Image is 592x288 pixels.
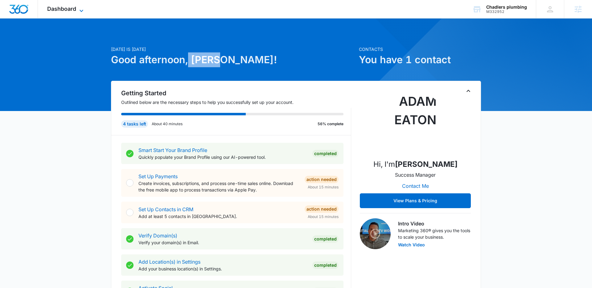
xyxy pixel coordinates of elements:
p: Outlined below are the necessary steps to help you successfully set up your account. [121,99,351,105]
p: Add at least 5 contacts in [GEOGRAPHIC_DATA]. [138,213,300,220]
p: [DATE] is [DATE] [111,46,355,52]
p: Quickly populate your Brand Profile using our AI-powered tool. [138,154,307,160]
p: Success Manager [395,171,436,179]
div: account id [486,10,527,14]
p: Contacts [359,46,481,52]
p: Add your business location(s) in Settings. [138,265,307,272]
p: Create invoices, subscriptions, and process one-time sales online. Download the free mobile app t... [138,180,300,193]
strong: [PERSON_NAME] [395,160,458,169]
div: Action Needed [305,205,339,213]
p: Marketing 360® gives you the tools to scale your business. [398,227,471,240]
div: 4 tasks left [121,120,148,128]
button: Contact Me [396,179,435,193]
h1: Good afternoon, [PERSON_NAME]! [111,52,355,67]
p: About 40 minutes [152,121,183,127]
span: About 15 minutes [308,184,339,190]
button: Watch Video [398,243,425,247]
img: Intro Video [360,218,391,249]
p: 56% complete [318,121,343,127]
a: Smart Start Your Brand Profile [138,147,207,153]
a: Verify Domain(s) [138,232,177,239]
p: Hi, I'm [373,159,458,170]
p: Verify your domain(s) in Email. [138,239,307,246]
a: Set Up Payments [138,173,178,179]
h1: You have 1 contact [359,52,481,67]
a: Add Location(s) in Settings [138,259,200,265]
button: View Plans & Pricing [360,193,471,208]
a: Set Up Contacts in CRM [138,206,193,212]
div: account name [486,5,527,10]
span: About 15 minutes [308,214,339,220]
div: Completed [312,150,339,157]
h2: Getting Started [121,88,351,98]
h3: Intro Video [398,220,471,227]
div: Completed [312,235,339,243]
span: Dashboard [47,6,76,12]
img: Adam Eaton [384,92,446,154]
div: Completed [312,261,339,269]
button: Toggle Collapse [465,87,472,95]
div: Action Needed [305,176,339,183]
